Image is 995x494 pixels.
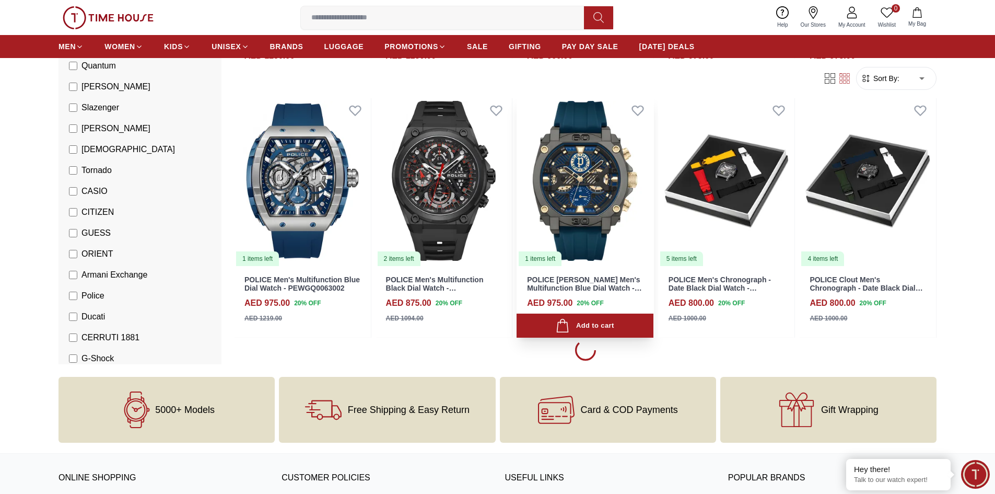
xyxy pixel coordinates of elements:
a: 0Wishlist [872,4,902,31]
span: WOMEN [104,41,135,52]
input: [PERSON_NAME] [69,124,77,133]
a: Help [771,4,794,31]
span: SALE [467,41,488,52]
input: [DEMOGRAPHIC_DATA] [69,145,77,154]
a: UNISEX [212,37,249,56]
a: PAY DAY SALE [562,37,618,56]
a: POLICE [PERSON_NAME] Men's Multifunction Blue Dial Watch - PEWGQ0040001 [527,275,642,302]
a: POLICE Clout Men's Chronograph - Date Black Dial Watch - PEWGO0052401-SET4 items left [799,95,936,267]
h3: ONLINE SHOPPING [58,470,267,486]
input: Ducati [69,313,77,321]
h4: AED 975.00 [527,297,572,309]
a: WOMEN [104,37,143,56]
span: [PERSON_NAME] [81,81,150,93]
span: Gift Wrapping [821,405,879,415]
a: POLICE Norwood Men's Multifunction Blue Dial Watch - PEWGQ00400011 items left [517,95,653,267]
span: 20 % OFF [577,298,603,308]
h3: USEFUL LINKS [505,470,713,486]
div: 5 items left [660,251,703,266]
a: [DATE] DEALS [639,37,695,56]
a: POLICE Clout Men's Chronograph - Date Black Dial Watch - PEWGO0052401-SET [810,275,922,302]
span: [PERSON_NAME] [81,122,150,135]
span: Tornado [81,164,112,177]
a: POLICE Men's Multifunction Black Dial Watch - PEWGQ00543032 items left [376,95,512,267]
a: KIDS [164,37,191,56]
input: [PERSON_NAME] [69,83,77,91]
div: 2 items left [378,251,420,266]
h4: AED 800.00 [810,297,855,309]
a: SALE [467,37,488,56]
span: MEN [58,41,76,52]
span: My Bag [904,20,930,28]
input: Quantum [69,62,77,70]
div: Add to cart [556,319,614,333]
span: PAY DAY SALE [562,41,618,52]
a: Our Stores [794,4,832,31]
img: POLICE Men's Multifunction Black Dial Watch - PEWGQ0054303 [376,95,512,267]
button: My Bag [902,5,932,30]
span: CASIO [81,185,108,198]
span: Our Stores [797,21,830,29]
div: Hey there! [854,464,943,475]
span: 20 % OFF [294,298,321,308]
div: AED 1094.00 [386,314,424,323]
input: Tornado [69,166,77,175]
button: Add to cart [517,314,653,338]
img: POLICE Norwood Men's Multifunction Blue Dial Watch - PEWGQ0040001 [517,95,653,267]
img: POLICE Men's Chronograph - Date Black Dial Watch - PEWGO0052402-SET [658,95,795,267]
input: CASIO [69,187,77,196]
span: Card & COD Payments [581,405,678,415]
span: Free Shipping & Easy Return [348,405,470,415]
div: AED 1219.00 [244,314,282,323]
span: Police [81,290,104,302]
h3: Popular Brands [728,470,937,486]
a: GIFTING [509,37,541,56]
a: POLICE Men's Chronograph - Date Black Dial Watch - PEWGO0052402-SET [669,275,771,302]
span: GIFTING [509,41,541,52]
a: MEN [58,37,84,56]
span: GUESS [81,227,111,239]
span: CERRUTI 1881 [81,331,139,344]
h4: AED 975.00 [244,297,290,309]
span: Armani Exchange [81,269,147,281]
span: Slazenger [81,101,119,114]
h4: AED 800.00 [669,297,714,309]
div: 1 items left [519,251,561,266]
span: Help [773,21,792,29]
span: BRANDS [270,41,303,52]
span: Ducati [81,311,105,323]
span: CITIZEN [81,206,114,219]
input: ORIENT [69,250,77,258]
span: My Account [834,21,870,29]
input: Police [69,292,77,300]
a: POLICE Men's Multifunction Blue Dial Watch - PEWGQ0063002 [244,275,360,293]
span: Wishlist [874,21,900,29]
span: 20 % OFF [718,298,745,308]
span: UNISEX [212,41,241,52]
input: Slazenger [69,104,77,112]
img: POLICE Clout Men's Chronograph - Date Black Dial Watch - PEWGO0052401-SET [799,95,936,267]
span: Sort By: [871,73,899,84]
span: 5000+ Models [155,405,215,415]
a: PROMOTIONS [384,37,446,56]
span: KIDS [164,41,183,52]
p: Talk to our watch expert! [854,476,943,485]
div: Chat Widget [961,460,990,489]
span: LUGGAGE [324,41,364,52]
span: ORIENT [81,248,113,260]
input: G-Shock [69,354,77,363]
h3: CUSTOMER POLICIES [282,470,490,486]
h4: AED 875.00 [386,297,431,309]
input: CERRUTI 1881 [69,334,77,342]
div: AED 1000.00 [669,314,706,323]
span: [DEMOGRAPHIC_DATA] [81,143,175,156]
input: CITIZEN [69,208,77,216]
span: 20 % OFF [860,298,886,308]
span: Quantum [81,60,116,72]
div: 1 items left [236,251,279,266]
a: BRANDS [270,37,303,56]
img: POLICE Men's Multifunction Blue Dial Watch - PEWGQ0063002 [234,95,371,267]
a: LUGGAGE [324,37,364,56]
a: POLICE Men's Chronograph - Date Black Dial Watch - PEWGO0052402-SET5 items left [658,95,795,267]
span: 20 % OFF [436,298,462,308]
